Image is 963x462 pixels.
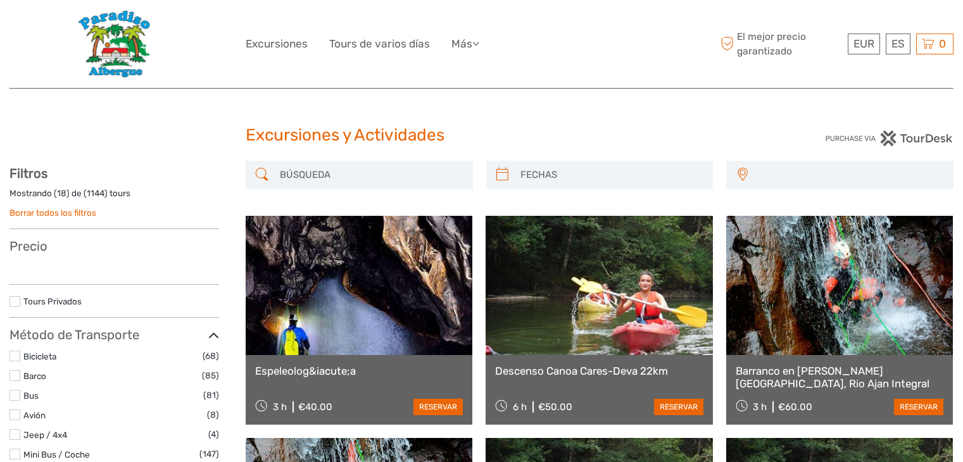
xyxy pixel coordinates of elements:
[654,399,703,415] a: reservar
[9,187,219,207] div: Mostrando ( ) de ( ) tours
[9,166,47,181] strong: Filtros
[937,37,948,50] span: 0
[717,30,845,58] span: El mejor precio garantizado
[23,351,56,361] a: Bicicleta
[513,401,527,413] span: 6 h
[57,187,66,199] label: 18
[87,187,104,199] label: 1144
[275,164,467,186] input: BÚSQUEDA
[329,35,430,53] a: Tours de varios días
[255,365,463,377] a: Espeleolog&iacute;a
[23,390,39,401] a: Bus
[208,427,219,442] span: (4)
[199,447,219,461] span: (147)
[207,408,219,422] span: (8)
[203,349,219,363] span: (68)
[246,35,308,53] a: Excursiones
[246,125,718,146] h1: Excursiones y Actividades
[853,37,874,50] span: EUR
[894,399,943,415] a: reservar
[495,365,703,377] a: Descenso Canoa Cares-Deva 22km
[736,365,943,390] a: Barranco en [PERSON_NAME][GEOGRAPHIC_DATA], Rio Ajan Integral
[886,34,910,54] div: ES
[9,327,219,342] h3: Método de Transporte
[413,399,463,415] a: reservar
[203,388,219,403] span: (81)
[515,164,707,186] input: FECHAS
[451,35,479,53] a: Más
[202,368,219,383] span: (85)
[9,208,96,218] a: Borrar todos los filtros
[23,410,46,420] a: Avión
[825,130,954,146] img: PurchaseViaTourDesk.png
[9,239,219,254] h3: Precio
[538,401,572,413] div: €50.00
[77,9,151,78] img: Albergue Paradiso - Tours y Actividades
[23,371,46,381] a: Barco
[23,296,82,306] a: Tours Privados
[778,401,812,413] div: €60.00
[273,401,287,413] span: 3 h
[23,449,90,459] a: Mini Bus / Coche
[298,401,332,413] div: €40.00
[753,401,767,413] span: 3 h
[23,430,67,440] a: Jeep / 4x4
